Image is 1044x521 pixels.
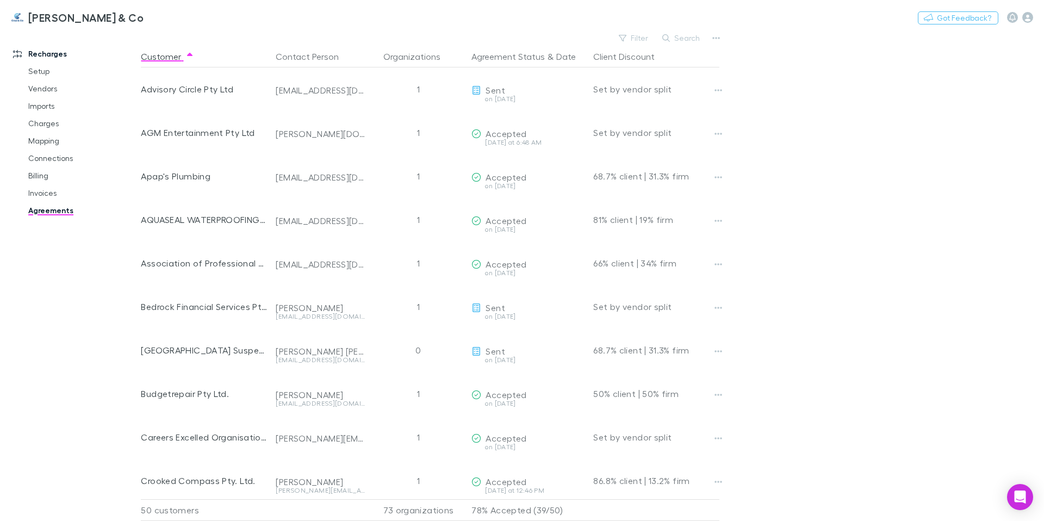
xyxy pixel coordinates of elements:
button: Search [657,32,706,45]
div: on [DATE] [471,96,585,102]
span: Sent [486,346,505,356]
div: Set by vendor split [593,415,719,459]
button: Contact Person [276,46,352,67]
div: [EMAIL_ADDRESS][DOMAIN_NAME] [276,313,365,320]
a: Connections [17,150,147,167]
a: [PERSON_NAME] & Co [4,4,150,30]
div: on [DATE] [471,357,585,363]
div: 68.7% client | 31.3% firm [593,154,719,198]
div: 73 organizations [369,499,467,521]
div: Bedrock Financial Services Pty. Ltd. [141,285,267,328]
div: 1 [369,241,467,285]
div: Open Intercom Messenger [1007,484,1033,510]
div: [PERSON_NAME] [276,302,365,313]
div: [EMAIL_ADDRESS][DOMAIN_NAME] [276,400,365,407]
button: Filter [613,32,655,45]
div: [EMAIL_ADDRESS][DOMAIN_NAME] [276,172,365,183]
img: Cruz & Co's Logo [11,11,24,24]
div: Crooked Compass Pty. Ltd. [141,459,267,503]
div: [PERSON_NAME] [276,389,365,400]
div: [DATE] at 6:48 AM [471,139,585,146]
div: 1 [369,67,467,111]
div: 1 [369,285,467,328]
div: 1 [369,154,467,198]
div: Set by vendor split [593,111,719,154]
span: Accepted [486,172,526,182]
div: AQUASEAL WATERPROOFING NSW PTY LTD [141,198,267,241]
h3: [PERSON_NAME] & Co [28,11,144,24]
div: 1 [369,415,467,459]
div: [EMAIL_ADDRESS][DOMAIN_NAME] [276,215,365,226]
div: 0 [369,328,467,372]
div: 1 [369,111,467,154]
div: Association of Professional Social Compliance Auditors, Inc. [141,241,267,285]
a: Imports [17,97,147,115]
a: Vendors [17,80,147,97]
a: Agreements [17,202,147,219]
div: [EMAIL_ADDRESS][DOMAIN_NAME] [276,85,365,96]
div: 1 [369,198,467,241]
div: on [DATE] [471,270,585,276]
a: Mapping [17,132,147,150]
a: Recharges [2,45,147,63]
div: [PERSON_NAME] [276,476,365,487]
a: Charges [17,115,147,132]
div: Set by vendor split [593,67,719,111]
div: [EMAIL_ADDRESS][DOMAIN_NAME] [276,259,365,270]
div: 50 customers [141,499,271,521]
div: [PERSON_NAME][EMAIL_ADDRESS][DOMAIN_NAME] [276,487,365,494]
div: AGM Entertainment Pty Ltd [141,111,267,154]
a: Invoices [17,184,147,202]
div: [DATE] at 12:46 PM [471,487,585,494]
button: Client Discount [593,46,668,67]
button: Customer [141,46,194,67]
div: 1 [369,372,467,415]
p: 78% Accepted (39/50) [471,500,585,520]
div: on [DATE] [471,444,585,450]
div: & [471,46,585,67]
div: [EMAIL_ADDRESS][DOMAIN_NAME] [276,357,365,363]
div: Set by vendor split [593,285,719,328]
div: Advisory Circle Pty Ltd [141,67,267,111]
div: on [DATE] [471,183,585,189]
div: Careers Excelled Organisational Psychology Pty Ltd [141,415,267,459]
span: Accepted [486,476,526,487]
span: Accepted [486,128,526,139]
div: 66% client | 34% firm [593,241,719,285]
div: [PERSON_NAME] [PERSON_NAME] [276,346,365,357]
div: [PERSON_NAME][DOMAIN_NAME][EMAIL_ADDRESS][DOMAIN_NAME] [276,128,365,139]
span: Accepted [486,433,526,443]
div: [GEOGRAPHIC_DATA] Suspension Pty Ltd [141,328,267,372]
div: 68.7% client | 31.3% firm [593,328,719,372]
div: on [DATE] [471,400,585,407]
a: Billing [17,167,147,184]
button: Agreement Status [471,46,545,67]
button: Got Feedback? [918,11,998,24]
span: Accepted [486,389,526,400]
span: Sent [486,85,505,95]
div: on [DATE] [471,226,585,233]
div: 1 [369,459,467,503]
a: Setup [17,63,147,80]
div: [PERSON_NAME][EMAIL_ADDRESS][DOMAIN_NAME] [276,433,365,444]
span: Accepted [486,259,526,269]
button: Date [556,46,576,67]
div: 50% client | 50% firm [593,372,719,415]
div: Apap's Plumbing [141,154,267,198]
div: 86.8% client | 13.2% firm [593,459,719,503]
div: 81% client | 19% firm [593,198,719,241]
div: Budgetrepair Pty Ltd. [141,372,267,415]
span: Sent [486,302,505,313]
span: Accepted [486,215,526,226]
button: Organizations [383,46,453,67]
div: on [DATE] [471,313,585,320]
